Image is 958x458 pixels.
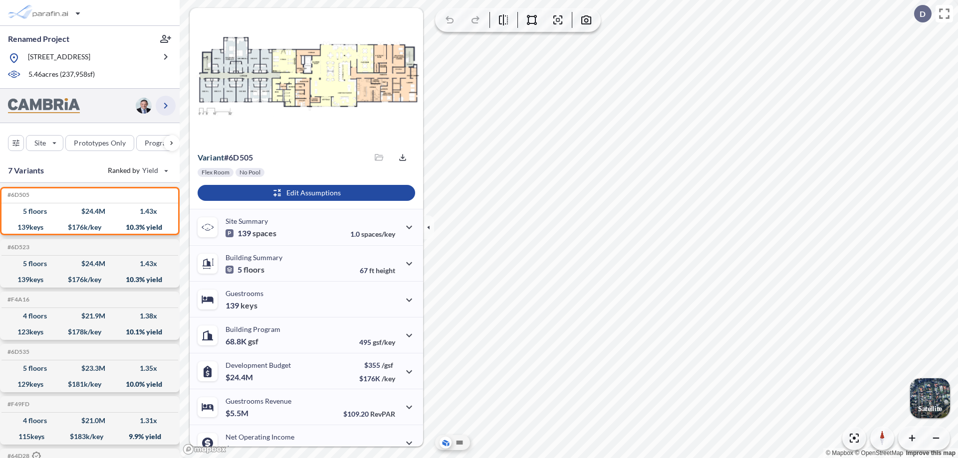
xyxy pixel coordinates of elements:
[239,168,260,176] p: No Pool
[8,164,44,176] p: 7 Variants
[370,410,395,418] span: RevPAR
[226,444,250,454] p: $2.5M
[286,188,341,198] p: Edit Assumptions
[226,372,254,382] p: $24.4M
[369,266,374,275] span: ft
[906,450,956,457] a: Improve this map
[240,301,257,310] span: keys
[918,405,942,413] p: Satellite
[226,397,291,405] p: Guestrooms Revenue
[226,253,282,262] p: Building Summary
[359,361,395,369] p: $355
[248,336,258,346] span: gsf
[5,244,29,251] h5: Click to copy the code
[65,135,134,151] button: Prototypes Only
[142,165,159,175] span: Yield
[343,410,395,418] p: $109.20
[226,265,264,275] p: 5
[226,325,280,333] p: Building Program
[74,138,126,148] p: Prototypes Only
[34,138,46,148] p: Site
[382,361,393,369] span: /gsf
[28,52,90,64] p: [STREET_ADDRESS]
[920,9,926,18] p: D
[252,228,276,238] span: spaces
[243,265,264,275] span: floors
[826,450,853,457] a: Mapbox
[440,437,452,449] button: Aerial View
[373,338,395,346] span: gsf/key
[198,185,415,201] button: Edit Assumptions
[350,230,395,238] p: 1.0
[226,408,250,418] p: $5.5M
[360,266,395,275] p: 67
[361,230,395,238] span: spaces/key
[359,338,395,346] p: 495
[136,98,152,114] img: user logo
[353,446,395,454] p: 45.0%
[5,401,29,408] h5: Click to copy the code
[5,296,29,303] h5: Click to copy the code
[226,289,263,298] p: Guestrooms
[100,162,175,178] button: Ranked by Yield
[136,135,190,151] button: Program
[226,336,258,346] p: 68.8K
[8,98,80,114] img: BrandImage
[183,444,227,455] a: Mapbox homepage
[145,138,173,148] p: Program
[910,378,950,418] img: Switcher Image
[855,450,903,457] a: OpenStreetMap
[26,135,63,151] button: Site
[8,33,69,44] p: Renamed Project
[226,217,268,225] p: Site Summary
[202,168,230,176] p: Flex Room
[376,266,395,275] span: height
[359,374,395,383] p: $176K
[226,433,294,441] p: Net Operating Income
[198,153,253,162] p: # 6d505
[373,446,395,454] span: margin
[226,228,276,238] p: 139
[226,361,291,369] p: Development Budget
[5,348,29,355] h5: Click to copy the code
[198,153,224,162] span: Variant
[28,69,95,80] p: 5.46 acres ( 237,958 sf)
[5,191,29,198] h5: Click to copy the code
[226,301,257,310] p: 139
[454,437,466,449] button: Site Plan
[382,374,395,383] span: /key
[910,378,950,418] button: Switcher ImageSatellite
